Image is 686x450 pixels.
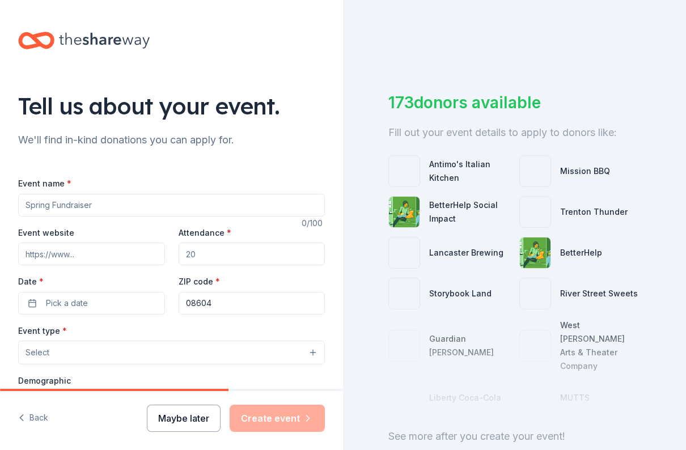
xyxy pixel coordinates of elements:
input: 12345 (U.S. only) [179,292,325,315]
button: Pick a date [18,292,165,315]
input: https://www... [18,243,165,265]
label: Attendance [179,227,231,239]
img: photo for BetterHelp Social Impact [389,197,420,227]
label: Event website [18,227,74,239]
div: See more after you create your event! [388,427,641,445]
button: Back [18,406,48,430]
div: BetterHelp Social Impact [429,198,510,226]
button: Maybe later [147,405,221,432]
div: Storybook Land [429,287,492,300]
input: 20 [179,243,325,265]
label: Date [18,276,165,287]
img: photo for BetterHelp [520,237,551,268]
label: Event type [18,325,67,337]
div: Mission BBQ [560,164,610,178]
img: photo for Mission BBQ [520,156,551,186]
button: Select [18,341,325,364]
div: Lancaster Brewing [429,246,503,260]
img: photo for Trenton Thunder [520,197,551,227]
img: photo for River Street Sweets [520,278,551,309]
img: photo for Antimo's Italian Kitchen [389,156,420,186]
img: photo for Storybook Land [389,278,420,309]
span: Select [26,346,49,359]
div: River Street Sweets [560,287,638,300]
label: Demographic [18,375,71,387]
div: Tell us about your event. [18,90,325,122]
div: Fill out your event details to apply to donors like: [388,124,641,142]
label: ZIP code [179,276,220,287]
input: Spring Fundraiser [18,194,325,216]
div: BetterHelp [560,246,602,260]
img: photo for Lancaster Brewing [389,237,420,268]
div: Trenton Thunder [560,205,628,219]
label: Event name [18,178,71,189]
div: We'll find in-kind donations you can apply for. [18,131,325,149]
div: 0 /100 [302,216,325,230]
div: Antimo's Italian Kitchen [429,158,510,185]
span: Pick a date [46,296,88,310]
div: 173 donors available [388,91,641,114]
